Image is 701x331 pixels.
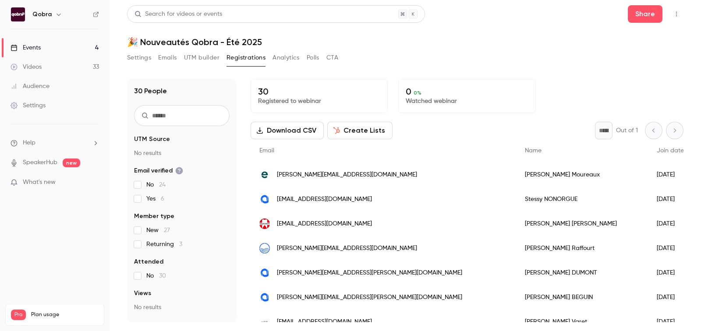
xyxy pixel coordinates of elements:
[251,122,324,139] button: Download CSV
[406,97,528,106] p: Watched webinar
[648,211,693,236] div: [DATE]
[648,162,693,187] div: [DATE]
[259,292,270,303] img: autosphere.fr
[146,194,164,203] span: Yes
[135,10,222,19] div: Search for videos or events
[657,148,684,154] span: Join date
[259,169,270,180] img: epackpro.com
[277,244,417,253] span: [PERSON_NAME][EMAIL_ADDRESS][DOMAIN_NAME]
[11,310,26,320] span: Pro
[525,148,542,154] span: Name
[127,51,151,65] button: Settings
[23,178,56,187] span: What's new
[259,317,270,327] img: danielfeau.com
[648,285,693,310] div: [DATE]
[307,51,319,65] button: Polls
[406,86,528,97] p: 0
[11,7,25,21] img: Qobra
[277,219,372,229] span: [EMAIL_ADDRESS][DOMAIN_NAME]
[648,236,693,261] div: [DATE]
[164,227,170,233] span: 27
[648,261,693,285] div: [DATE]
[516,162,648,187] div: [PERSON_NAME] Moureaux
[227,51,266,65] button: Registrations
[516,236,648,261] div: [PERSON_NAME] Raffourt
[161,196,164,202] span: 6
[146,226,170,235] span: New
[277,195,372,204] span: [EMAIL_ADDRESS][DOMAIN_NAME]
[628,5,662,23] button: Share
[516,285,648,310] div: [PERSON_NAME] BEGUIN
[259,148,274,154] span: Email
[23,138,35,148] span: Help
[516,211,648,236] div: [PERSON_NAME] [PERSON_NAME]
[134,303,230,312] p: No results
[11,63,42,71] div: Videos
[616,126,638,135] p: Out of 1
[277,268,462,278] span: [PERSON_NAME][EMAIL_ADDRESS][PERSON_NAME][DOMAIN_NAME]
[134,166,183,175] span: Email verified
[158,51,177,65] button: Emails
[277,317,372,327] span: [EMAIL_ADDRESS][DOMAIN_NAME]
[146,180,166,189] span: No
[516,261,648,285] div: [PERSON_NAME] DUMONT
[273,51,300,65] button: Analytics
[31,311,99,318] span: Plan usage
[259,218,270,229] img: septodont.com
[277,293,462,302] span: [PERSON_NAME][EMAIL_ADDRESS][PERSON_NAME][DOMAIN_NAME]
[259,243,270,254] img: agicap.com
[134,149,230,158] p: No results
[134,86,167,96] h1: 30 People
[184,51,220,65] button: UTM builder
[648,187,693,211] div: [DATE]
[63,158,80,167] span: new
[134,135,170,144] span: UTM Source
[516,187,648,211] div: Stessy NONORGUE
[11,43,41,52] div: Events
[258,97,380,106] p: Registered to webinar
[134,320,159,329] span: Referrer
[11,82,50,91] div: Audience
[159,182,166,188] span: 24
[127,37,683,47] h1: 🎉 Nouveautés Qobra - Été 2025
[11,101,46,110] div: Settings
[134,257,163,266] span: Attended
[134,212,174,221] span: Member type
[414,90,421,96] span: 0 %
[11,138,99,148] li: help-dropdown-opener
[326,51,338,65] button: CTA
[327,122,393,139] button: Create Lists
[259,194,270,204] img: autosphere.fr
[23,158,57,167] a: SpeakerHub
[179,241,182,247] span: 3
[259,268,270,278] img: autosphere.fr
[146,240,182,249] span: Returning
[258,86,380,97] p: 30
[134,289,151,298] span: Views
[277,170,417,180] span: [PERSON_NAME][EMAIL_ADDRESS][DOMAIN_NAME]
[159,273,166,279] span: 30
[146,271,166,280] span: No
[32,10,52,19] h6: Qobra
